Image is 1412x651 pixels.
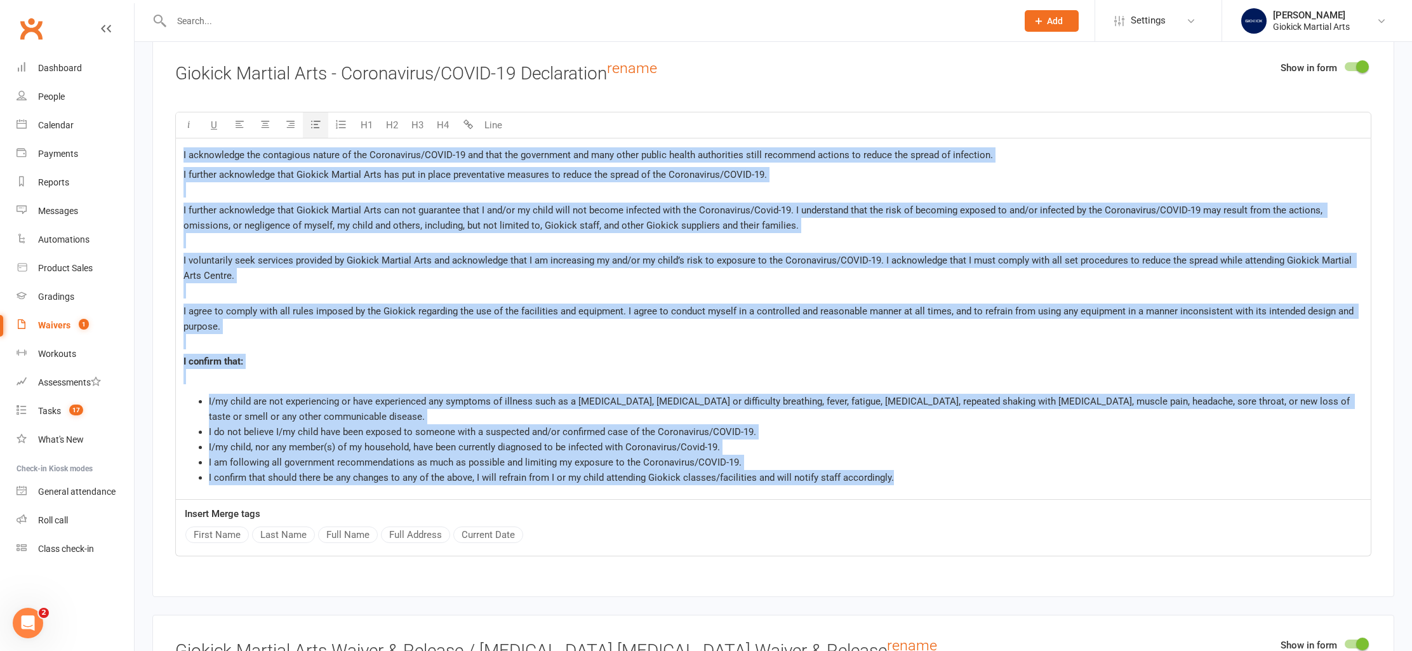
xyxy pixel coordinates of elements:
span: I/my child are not experiencing or have experienced any symptoms of illness such as a [MEDICAL_DA... [209,396,1352,422]
span: 1 [79,319,89,330]
div: Giokick Martial Arts [1273,21,1350,32]
span: I voluntarily seek services provided by Giokick Martial Arts and acknowledge that I am increasing... [183,255,1354,281]
a: Calendar [17,111,134,140]
span: Settings [1131,6,1166,35]
a: Waivers 1 [17,311,134,340]
span: U [211,119,217,131]
div: Roll call [38,515,68,525]
label: Insert Merge tags [185,506,260,521]
div: Dashboard [38,63,82,73]
label: Show in form [1281,60,1337,76]
button: H3 [404,112,430,138]
button: Full Address [381,527,450,543]
span: I do not believe I/my child have been exposed to someone with a suspected and/or confirmed case o... [209,426,756,438]
button: Current Date [453,527,523,543]
div: Assessments [38,377,101,387]
div: Gradings [38,292,74,302]
button: U [201,112,227,138]
a: Tasks 17 [17,397,134,426]
a: What's New [17,426,134,454]
a: Clubworx [15,13,47,44]
div: Reports [38,177,69,187]
a: Workouts [17,340,134,368]
iframe: Intercom live chat [13,608,43,638]
span: Add [1047,16,1063,26]
button: Full Name [318,527,378,543]
button: Add [1025,10,1079,32]
button: Line [481,112,506,138]
div: General attendance [38,487,116,497]
div: Automations [38,234,90,245]
div: Class check-in [38,544,94,554]
a: General attendance kiosk mode [17,478,134,506]
span: 2 [39,608,49,618]
div: [PERSON_NAME] [1273,10,1350,21]
div: Tasks [38,406,61,416]
span: 17 [69,405,83,415]
span: I confirm that should there be any changes to any of the above, I will refrain from I or my child... [209,472,894,483]
a: Dashboard [17,54,134,83]
div: What's New [38,434,84,445]
a: Product Sales [17,254,134,283]
img: thumb_image1695682096.png [1241,8,1267,34]
a: Automations [17,225,134,254]
div: Waivers [38,320,70,330]
a: Roll call [17,506,134,535]
input: Search... [168,12,1008,30]
button: H2 [379,112,404,138]
div: Product Sales [38,263,93,273]
a: Gradings [17,283,134,311]
div: People [38,91,65,102]
a: Messages [17,197,134,225]
span: I am following all government recommendations as much as possible and limiting my exposure to the... [209,457,742,468]
a: rename [607,59,657,77]
span: I further acknowledge that Giokick Martial Arts has put in place preventative measures to reduce ... [183,169,767,180]
span: I confirm that: [183,356,243,367]
div: Workouts [38,349,76,359]
span: I further acknowledge that Giokick Martial Arts can not guarantee that I and/or my child will not... [183,205,1325,231]
div: Payments [38,149,78,159]
span: I agree to comply with all rules imposed by the Giokick regarding the use of the facilities and e... [183,305,1356,332]
a: Assessments [17,368,134,397]
span: I/my child, nor any member(s) of my household, have been currently diagnosed to be infected with ... [209,441,720,453]
a: Class kiosk mode [17,535,134,563]
div: Messages [38,206,78,216]
button: Last Name [252,527,315,543]
button: First Name [185,527,249,543]
span: I acknowledge the contagious nature of the Coronavirus/COVID-19 and that the government and many ... [183,149,993,161]
button: H1 [354,112,379,138]
a: Reports [17,168,134,197]
div: Calendar [38,120,74,130]
a: Payments [17,140,134,168]
h3: Giokick Martial Arts - Coronavirus/COVID-19 Declaration [175,60,1371,84]
button: H4 [430,112,455,138]
a: People [17,83,134,111]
